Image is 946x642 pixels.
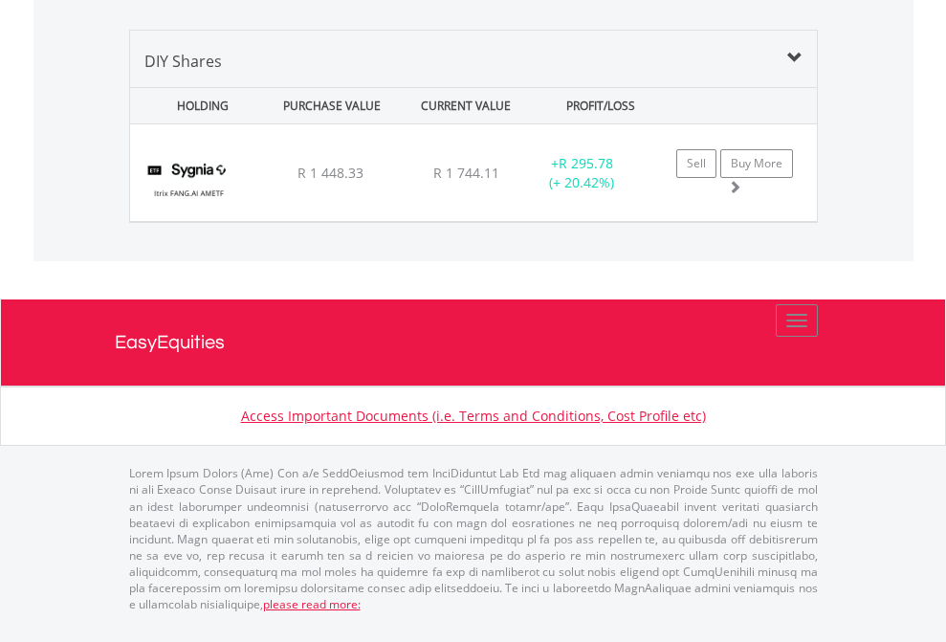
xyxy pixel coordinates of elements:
[559,154,613,172] span: R 295.78
[263,596,361,612] a: please read more:
[676,149,716,178] a: Sell
[140,148,236,216] img: EQU.ZA.SYFANG.png
[129,465,818,612] p: Lorem Ipsum Dolors (Ame) Con a/e SeddOeiusmod tem InciDiduntut Lab Etd mag aliquaen admin veniamq...
[522,154,642,192] div: + (+ 20.42%)
[241,407,706,425] a: Access Important Documents (i.e. Terms and Conditions, Cost Profile etc)
[433,164,499,182] span: R 1 744.11
[115,299,832,386] a: EasyEquities
[536,88,666,123] div: PROFIT/LOSS
[720,149,793,178] a: Buy More
[267,88,397,123] div: PURCHASE VALUE
[132,88,262,123] div: HOLDING
[401,88,531,123] div: CURRENT VALUE
[144,51,222,72] span: DIY Shares
[297,164,363,182] span: R 1 448.33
